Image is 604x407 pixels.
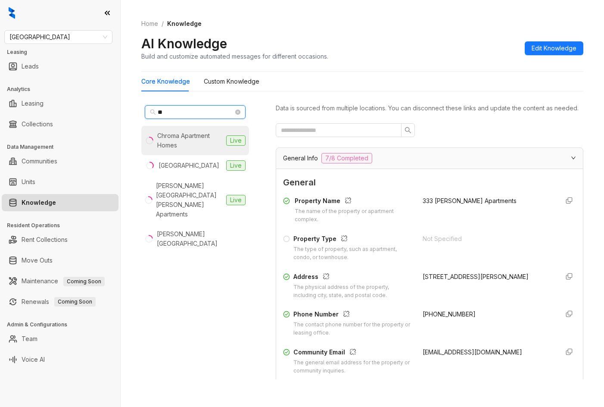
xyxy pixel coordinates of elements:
[293,348,412,359] div: Community Email
[141,52,328,61] div: Build and customize automated messages for different occasions.
[22,330,37,348] a: Team
[22,252,53,269] a: Move Outs
[2,252,118,269] li: Move Outs
[167,20,202,27] span: Knowledge
[141,35,227,52] h2: AI Knowledge
[140,19,160,28] a: Home
[141,77,190,86] div: Core Knowledge
[7,321,120,329] h3: Admin & Configurations
[150,109,156,115] span: search
[7,48,120,56] h3: Leasing
[7,85,120,93] h3: Analytics
[283,176,576,189] span: General
[2,116,118,133] li: Collections
[235,110,240,115] span: close-circle
[157,131,223,150] div: Chroma Apartment Homes
[2,153,118,170] li: Communities
[405,127,411,134] span: search
[22,231,68,248] a: Rent Collections
[321,153,372,163] span: 7/8 Completed
[293,272,412,283] div: Address
[423,310,476,318] span: [PHONE_NUMBER]
[22,95,44,112] a: Leasing
[283,153,318,163] span: General Info
[293,245,412,262] div: The type of property, such as apartment, condo, or townhouse.
[423,197,517,204] span: 333 [PERSON_NAME] Apartments
[162,19,164,28] li: /
[156,181,223,219] div: [PERSON_NAME][GEOGRAPHIC_DATA][PERSON_NAME] Apartments
[2,58,118,75] li: Leads
[226,135,246,146] span: Live
[525,41,583,55] button: Edit Knowledge
[22,351,45,368] a: Voice AI
[22,194,56,211] a: Knowledge
[226,195,246,205] span: Live
[2,95,118,112] li: Leasing
[293,234,412,245] div: Property Type
[22,116,53,133] a: Collections
[22,173,35,191] a: Units
[7,222,120,229] h3: Resident Operations
[2,173,118,191] li: Units
[295,196,412,207] div: Property Name
[7,143,120,151] h3: Data Management
[2,194,118,211] li: Knowledge
[293,283,412,300] div: The physical address of the property, including city, state, and postal code.
[157,229,246,248] div: [PERSON_NAME][GEOGRAPHIC_DATA]
[2,330,118,348] li: Team
[423,272,552,282] div: [STREET_ADDRESS][PERSON_NAME]
[204,77,259,86] div: Custom Knowledge
[2,293,118,310] li: Renewals
[226,160,246,171] span: Live
[571,155,576,160] span: expanded
[2,272,118,290] li: Maintenance
[22,153,57,170] a: Communities
[423,234,552,244] div: Not Specified
[2,351,118,368] li: Voice AI
[9,31,107,44] span: Fairfield
[532,44,576,53] span: Edit Knowledge
[293,321,412,337] div: The contact phone number for the property or leasing office.
[159,161,219,170] div: [GEOGRAPHIC_DATA]
[54,297,96,307] span: Coming Soon
[276,148,583,169] div: General Info7/8 Completed
[423,348,522,356] span: [EMAIL_ADDRESS][DOMAIN_NAME]
[2,231,118,248] li: Rent Collections
[295,207,412,224] div: The name of the property or apartment complex.
[276,103,583,113] div: Data is sourced from multiple locations. You can disconnect these links and update the content as...
[22,58,39,75] a: Leads
[63,277,105,286] span: Coming Soon
[22,293,96,310] a: RenewalsComing Soon
[293,359,412,375] div: The general email address for the property or community inquiries.
[293,310,412,321] div: Phone Number
[9,7,15,19] img: logo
